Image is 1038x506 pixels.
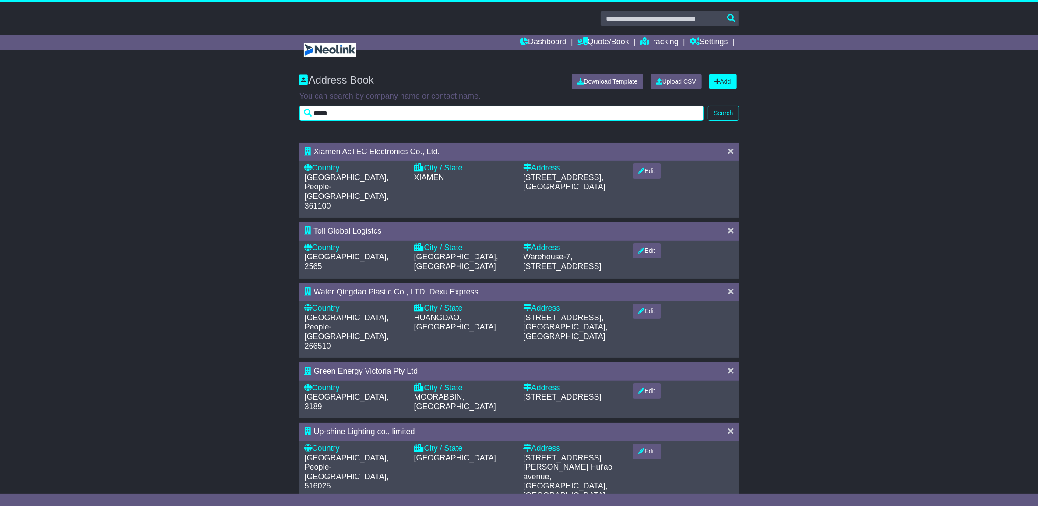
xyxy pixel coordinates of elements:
div: City / State [414,304,515,313]
button: Edit [633,304,661,319]
div: Country [305,383,405,393]
a: Settings [690,35,728,50]
span: [STREET_ADDRESS], [524,313,604,322]
span: Toll Global Logistcs [313,226,381,235]
button: Search [708,106,739,121]
div: Country [305,444,405,453]
span: [GEOGRAPHIC_DATA], People-[GEOGRAPHIC_DATA], 266510 [305,313,389,350]
div: Country [305,163,405,173]
span: [GEOGRAPHIC_DATA] [414,453,496,462]
span: [GEOGRAPHIC_DATA], [GEOGRAPHIC_DATA] [524,322,608,341]
span: [GEOGRAPHIC_DATA], [GEOGRAPHIC_DATA] [414,252,498,271]
button: Edit [633,163,661,179]
span: [STREET_ADDRESS] [524,262,602,271]
span: [GEOGRAPHIC_DATA] [524,182,605,191]
a: Upload CSV [651,74,702,89]
span: XIAMEN [414,173,444,182]
div: Address [524,243,624,253]
div: Address Book [295,74,566,89]
span: HUANGDAO,[GEOGRAPHIC_DATA] [414,313,496,332]
span: Water Qingdao Plastic Co., LTD. Dexu Express [314,287,479,296]
span: [GEOGRAPHIC_DATA], People-[GEOGRAPHIC_DATA], 361100 [305,173,389,210]
span: [GEOGRAPHIC_DATA], 2565 [305,252,389,271]
span: [STREET_ADDRESS], [524,173,604,182]
div: Address [524,444,624,453]
div: Address [524,163,624,173]
span: [GEOGRAPHIC_DATA], People-[GEOGRAPHIC_DATA], 516025 [305,453,389,491]
button: Edit [633,383,661,399]
a: Download Template [572,74,643,89]
div: City / State [414,243,515,253]
button: Edit [633,243,661,258]
span: Green Energy Victoria Pty Ltd [314,367,418,375]
span: MOORABBIN, [GEOGRAPHIC_DATA] [414,393,496,411]
span: [GEOGRAPHIC_DATA], 3189 [305,393,389,411]
div: Country [305,304,405,313]
span: [STREET_ADDRESS][PERSON_NAME] [524,453,602,472]
span: Hui'ao avenue, [GEOGRAPHIC_DATA], [GEOGRAPHIC_DATA] [524,463,613,500]
div: Address [524,383,624,393]
p: You can search by company name or contact name. [299,92,739,101]
a: Tracking [640,35,679,50]
span: Up-shine Lighting co., limited [314,427,415,436]
a: Add [709,74,737,89]
a: Quote/Book [577,35,629,50]
div: Country [305,243,405,253]
span: Xiamen AcTEC Electronics Co., Ltd. [314,147,440,156]
span: [STREET_ADDRESS] [524,393,602,401]
div: Address [524,304,624,313]
button: Edit [633,444,661,459]
a: Dashboard [520,35,567,50]
div: City / State [414,383,515,393]
span: Warehouse-7, [524,252,573,261]
div: City / State [414,163,515,173]
div: City / State [414,444,515,453]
